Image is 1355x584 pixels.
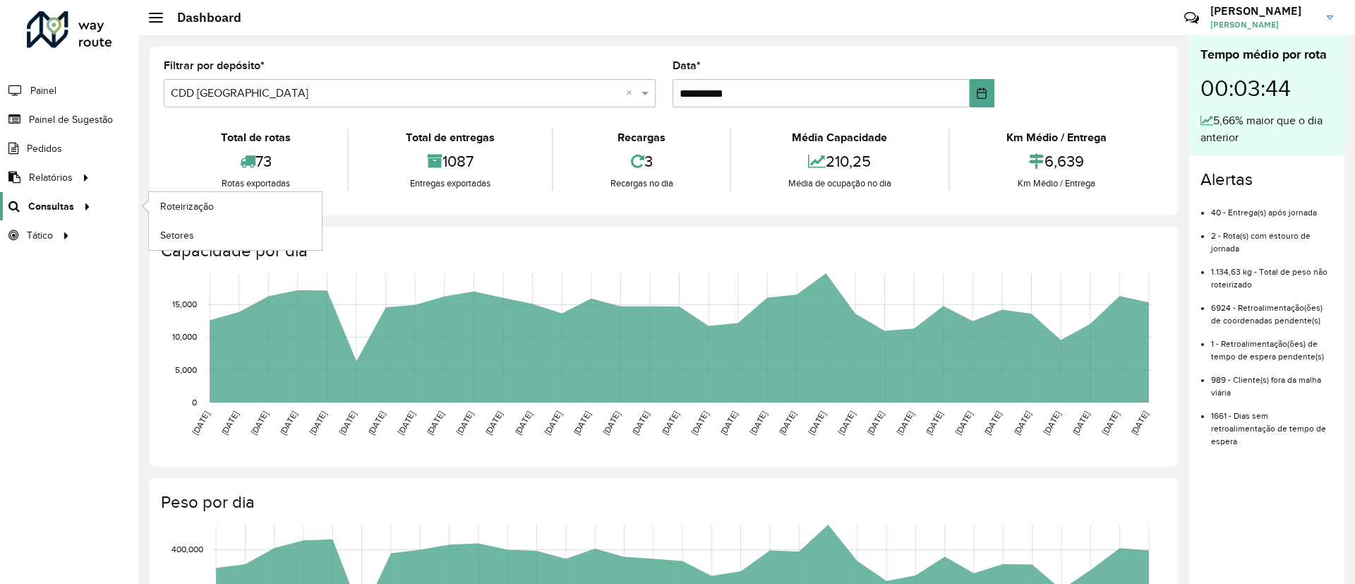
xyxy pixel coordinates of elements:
li: 1.134,63 kg - Total de peso não roteirizado [1211,255,1333,291]
div: Recargas [557,129,726,146]
text: [DATE] [1012,410,1032,436]
text: [DATE] [836,410,856,436]
text: [DATE] [689,410,710,436]
div: 6,639 [953,146,1160,177]
div: 00:03:44 [1200,64,1333,112]
text: [DATE] [1042,410,1062,436]
div: Km Médio / Entrega [953,177,1160,191]
div: Tempo médio por rota [1200,45,1333,64]
li: 40 - Entrega(s) após jornada [1211,196,1333,219]
h3: [PERSON_NAME] [1210,4,1316,18]
text: [DATE] [630,410,651,436]
span: Relatórios [29,170,73,185]
div: 210,25 [735,146,944,177]
div: 3 [557,146,726,177]
text: [DATE] [572,410,592,436]
li: 989 - Cliente(s) fora da malha viária [1211,363,1333,399]
text: [DATE] [718,410,739,436]
text: [DATE] [249,410,270,436]
text: [DATE] [601,410,622,436]
h4: Capacidade por dia [161,241,1164,261]
text: [DATE] [396,410,416,436]
text: [DATE] [483,410,504,436]
text: [DATE] [982,410,1003,436]
text: [DATE] [337,410,358,436]
text: [DATE] [308,410,328,436]
text: [DATE] [660,410,680,436]
div: Km Médio / Entrega [953,129,1160,146]
h4: Peso por dia [161,492,1164,513]
div: 5,66% maior que o dia anterior [1200,112,1333,146]
div: Recargas no dia [557,177,726,191]
div: Total de rotas [167,129,344,146]
div: 1087 [352,146,548,177]
li: 1661 - Dias sem retroalimentação de tempo de espera [1211,399,1333,448]
h4: Alertas [1200,169,1333,190]
label: Data [673,57,701,74]
span: Tático [27,228,53,243]
text: 400,000 [171,545,203,554]
text: [DATE] [807,410,827,436]
div: Total de entregas [352,129,548,146]
span: [PERSON_NAME] [1210,18,1316,31]
span: Painel [30,83,56,98]
text: 0 [192,398,197,407]
text: 15,000 [172,300,197,309]
text: [DATE] [865,410,886,436]
div: Média Capacidade [735,129,944,146]
a: Contato Rápido [1176,3,1207,33]
text: [DATE] [513,410,534,436]
text: [DATE] [1100,410,1121,436]
span: Consultas [28,199,74,214]
text: [DATE] [953,410,974,436]
text: [DATE] [777,410,797,436]
text: [DATE] [748,410,769,436]
text: [DATE] [895,410,915,436]
text: [DATE] [191,410,211,436]
div: 73 [167,146,344,177]
text: [DATE] [219,410,240,436]
text: [DATE] [1071,410,1091,436]
span: Painel de Sugestão [29,112,113,127]
text: [DATE] [454,410,475,436]
text: 5,000 [175,365,197,374]
text: [DATE] [543,410,563,436]
div: Rotas exportadas [167,177,344,191]
text: [DATE] [278,410,299,436]
text: [DATE] [425,410,445,436]
div: Entregas exportadas [352,177,548,191]
span: Pedidos [27,141,62,156]
a: Roteirização [149,192,322,220]
text: [DATE] [924,410,944,436]
label: Filtrar por depósito [164,57,265,74]
text: [DATE] [366,410,387,436]
h2: Dashboard [163,10,241,25]
div: Média de ocupação no dia [735,177,944,191]
li: 6924 - Retroalimentação(ões) de coordenadas pendente(s) [1211,291,1333,327]
span: Setores [160,228,194,243]
li: 2 - Rota(s) com estouro de jornada [1211,219,1333,255]
span: Clear all [626,85,638,102]
text: 10,000 [172,333,197,342]
span: Roteirização [160,199,214,214]
button: Choose Date [970,79,994,107]
a: Setores [149,221,322,249]
text: [DATE] [1129,410,1150,436]
li: 1 - Retroalimentação(ões) de tempo de espera pendente(s) [1211,327,1333,363]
